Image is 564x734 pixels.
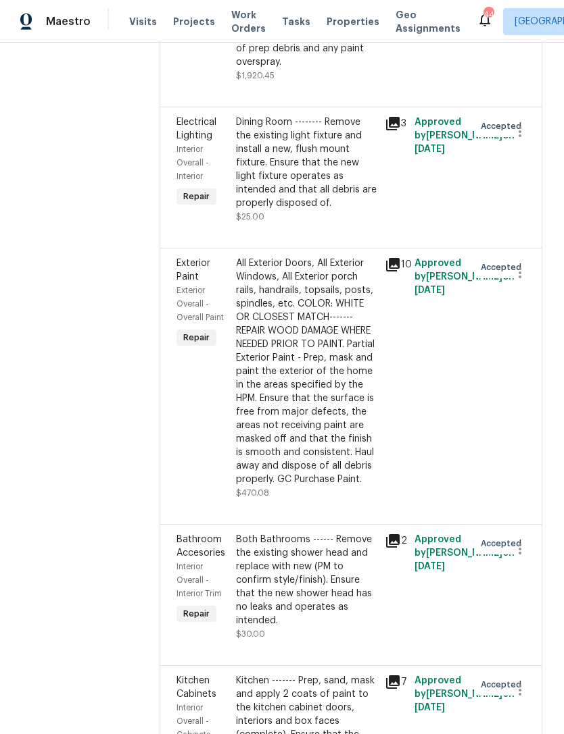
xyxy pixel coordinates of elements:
[177,117,216,140] span: Electrical Lighting
[385,533,406,549] div: 2
[231,8,266,35] span: Work Orders
[236,630,265,638] span: $30.00
[396,8,461,35] span: Geo Assignments
[415,535,515,571] span: Approved by [PERSON_NAME] on
[484,8,493,22] div: 44
[481,678,527,691] span: Accepted
[236,489,269,497] span: $470.08
[236,115,377,210] div: Dining Room -------- Remove the existing light fixture and install a new, flush mount fixture. En...
[415,117,515,154] span: Approved by [PERSON_NAME] on
[177,562,222,598] span: Interior Overall - Interior Trim
[178,607,215,621] span: Repair
[327,15,379,28] span: Properties
[481,537,527,550] span: Accepted
[173,15,215,28] span: Projects
[415,562,445,571] span: [DATE]
[177,286,224,321] span: Exterior Overall - Overall Paint
[236,213,264,221] span: $25.00
[46,15,91,28] span: Maestro
[415,676,515,712] span: Approved by [PERSON_NAME] on
[236,72,275,80] span: $1,920.45
[177,145,209,180] span: Interior Overall - Interior
[385,257,406,273] div: 10
[178,331,215,344] span: Repair
[177,676,216,699] span: Kitchen Cabinets
[415,145,445,154] span: [DATE]
[178,190,215,203] span: Repair
[415,259,515,295] span: Approved by [PERSON_NAME] on
[481,120,527,133] span: Accepted
[481,261,527,274] span: Accepted
[236,533,377,627] div: Both Bathrooms ------ Remove the existing shower head and replace with new (PM to confirm style/f...
[282,17,310,26] span: Tasks
[129,15,157,28] span: Visits
[415,703,445,712] span: [DATE]
[415,286,445,295] span: [DATE]
[385,115,406,132] div: 3
[177,259,210,282] span: Exterior Paint
[236,257,377,486] div: All Exterior Doors, All Exterior Windows, All Exterior porch rails, handrails, topsails, posts, s...
[177,535,225,558] span: Bathroom Accesories
[385,674,406,690] div: 7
